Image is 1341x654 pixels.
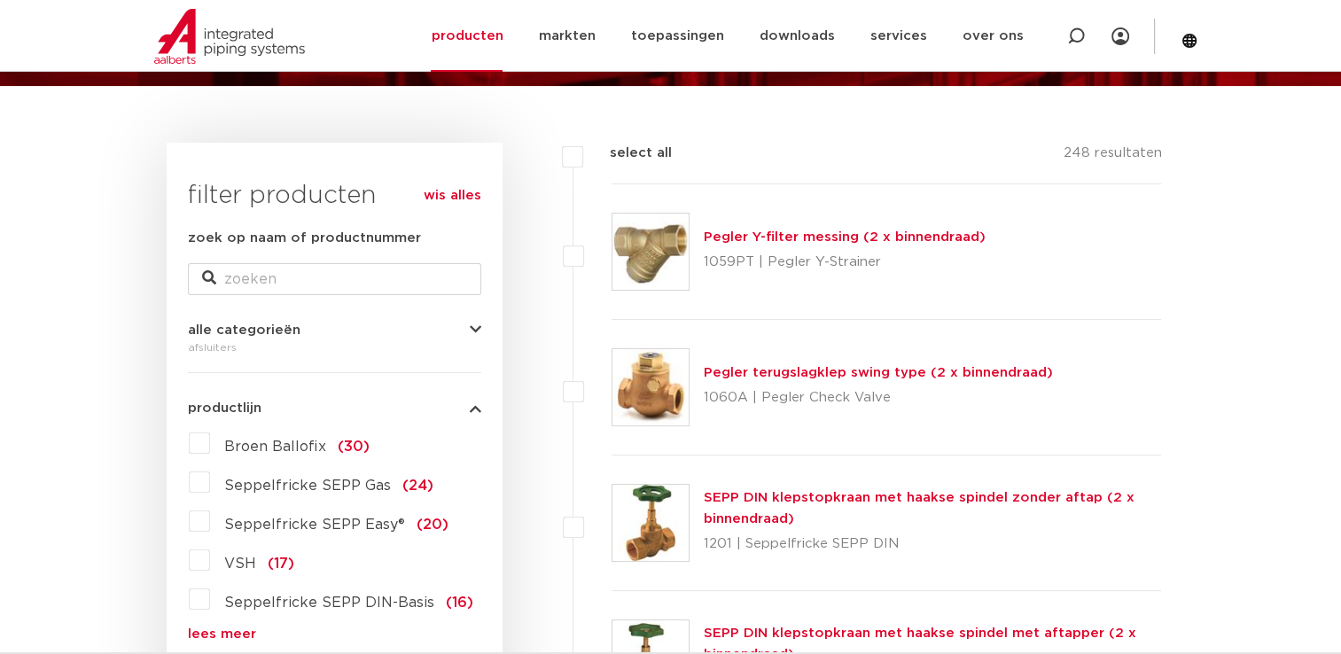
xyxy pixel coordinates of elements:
a: lees meer [188,627,481,641]
div: afsluiters [188,337,481,358]
span: Broen Ballofix [224,440,326,454]
img: Thumbnail for SEPP DIN klepstopkraan met haakse spindel zonder aftap (2 x binnendraad) [612,485,689,561]
label: select all [583,143,672,164]
span: Seppelfricke SEPP Gas [224,479,391,493]
span: Seppelfricke SEPP DIN-Basis [224,596,434,610]
label: zoek op naam of productnummer [188,228,421,249]
span: (17) [268,557,294,571]
img: Thumbnail for Pegler terugslagklep swing type (2 x binnendraad) [612,349,689,425]
img: Thumbnail for Pegler Y-filter messing (2 x binnendraad) [612,214,689,290]
span: (16) [446,596,473,610]
p: 1201 | Seppelfricke SEPP DIN [704,530,1162,558]
button: productlijn [188,401,481,415]
span: (30) [338,440,370,454]
span: (20) [417,518,448,532]
input: zoeken [188,263,481,295]
a: SEPP DIN klepstopkraan met haakse spindel zonder aftap (2 x binnendraad) [704,491,1134,526]
p: 248 resultaten [1063,143,1161,170]
span: VSH [224,557,256,571]
a: Pegler Y-filter messing (2 x binnendraad) [704,230,986,244]
button: alle categorieën [188,323,481,337]
a: wis alles [424,185,481,206]
p: 1060A | Pegler Check Valve [704,384,1053,412]
span: Seppelfricke SEPP Easy® [224,518,405,532]
span: productlijn [188,401,261,415]
p: 1059PT | Pegler Y-Strainer [704,248,986,276]
span: (24) [402,479,433,493]
h3: filter producten [188,178,481,214]
a: Pegler terugslagklep swing type (2 x binnendraad) [704,366,1053,379]
span: alle categorieën [188,323,300,337]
